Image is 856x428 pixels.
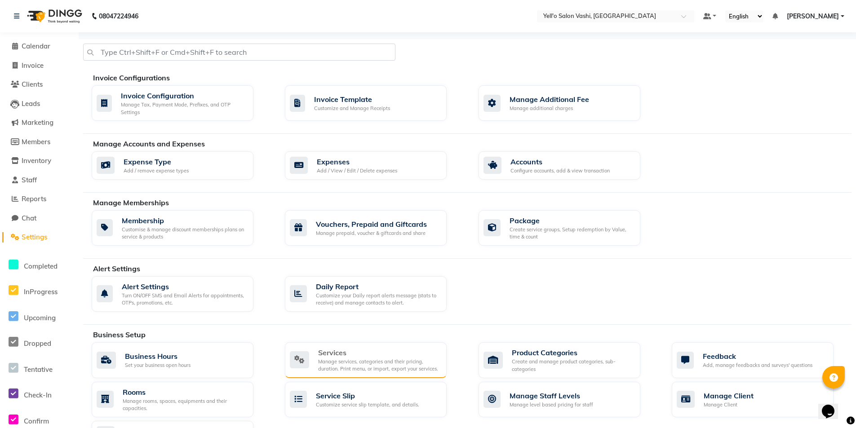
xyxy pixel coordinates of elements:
a: Vouchers, Prepaid and GiftcardsManage prepaid, voucher & giftcards and share [285,210,465,246]
div: Daily Report [316,281,439,292]
a: Expense TypeAdd / remove expense types [92,151,271,180]
a: Daily ReportCustomize your Daily report alerts message (stats to receive) and manage contacts to ... [285,276,465,312]
span: Members [22,137,50,146]
a: Marketing [2,118,76,128]
span: Dropped [24,339,51,348]
div: Create and manage product categories, sub-categories [512,358,633,373]
a: Alert SettingsTurn ON/OFF SMS and Email Alerts for appointments, OTPs, promotions, etc. [92,276,271,312]
a: Members [2,137,76,147]
img: logo [23,4,84,29]
a: Staff [2,175,76,185]
div: Customize and Manage Receipts [314,105,390,112]
div: Membership [122,215,246,226]
a: Invoice [2,61,76,71]
div: Customise & manage discount memberships plans on service & products [122,226,246,241]
a: Clients [2,79,76,90]
a: ServicesManage services, categories and their pricing, duration. Print menu, or import, export yo... [285,342,465,378]
span: Calendar [22,42,50,50]
div: Expense Type [124,156,189,167]
a: ExpensesAdd / View / Edit / Delete expenses [285,151,465,180]
div: Customize service slip template, and details. [316,401,419,409]
span: Completed [24,262,58,270]
a: RoomsManage rooms, spaces, equipments and their capacities. [92,382,271,417]
span: Check-In [24,391,52,399]
div: Manage Staff Levels [510,390,593,401]
div: Configure accounts, add & view transaction [510,167,610,175]
div: Invoice Template [314,94,390,105]
a: Product CategoriesCreate and manage product categories, sub-categories [479,342,658,378]
a: Manage Staff LevelsManage level based pricing for staff [479,382,658,417]
a: PackageCreate service groups, Setup redemption by Value, time & count [479,210,658,246]
div: Manage level based pricing for staff [510,401,593,409]
a: Inventory [2,156,76,166]
div: Customize your Daily report alerts message (stats to receive) and manage contacts to alert. [316,292,439,307]
div: Turn ON/OFF SMS and Email Alerts for appointments, OTPs, promotions, etc. [122,292,246,307]
div: Manage rooms, spaces, equipments and their capacities. [123,397,246,412]
div: Manage Client [704,390,754,401]
a: Manage ClientManage Client [672,382,852,417]
a: MembershipCustomise & manage discount memberships plans on service & products [92,210,271,246]
span: Invoice [22,61,44,70]
div: Service Slip [316,390,419,401]
div: Alert Settings [122,281,246,292]
iframe: chat widget [818,392,847,419]
div: Add, manage feedbacks and surveys' questions [703,362,812,369]
span: Inventory [22,156,51,165]
div: Manage prepaid, voucher & giftcards and share [316,229,427,237]
a: Chat [2,213,76,224]
div: Manage services, categories and their pricing, duration. Print menu, or import, export your servi... [318,358,439,373]
a: Invoice TemplateCustomize and Manage Receipts [285,85,465,121]
a: FeedbackAdd, manage feedbacks and surveys' questions [672,342,852,378]
span: Reports [22,194,46,203]
span: Clients [22,80,43,88]
div: Expenses [317,156,397,167]
div: Product Categories [512,347,633,358]
input: Type Ctrl+Shift+F or Cmd+Shift+F to search [83,44,395,61]
div: Feedback [703,351,812,362]
div: Create service groups, Setup redemption by Value, time & count [510,226,633,241]
span: Staff [22,176,37,184]
a: Leads [2,99,76,109]
span: Confirm [24,417,49,425]
div: Manage additional charges [510,105,589,112]
div: Package [510,215,633,226]
div: Services [318,347,439,358]
div: Accounts [510,156,610,167]
span: Leads [22,99,40,108]
div: Vouchers, Prepaid and Giftcards [316,219,427,229]
span: Settings [22,233,47,241]
span: [PERSON_NAME] [787,12,839,21]
a: Reports [2,194,76,204]
a: Invoice ConfigurationManage Tax, Payment Mode, Prefixes, and OTP Settings [92,85,271,121]
b: 08047224946 [99,4,138,29]
span: Tentative [24,365,53,374]
div: Add / View / Edit / Delete expenses [317,167,397,175]
span: InProgress [24,287,58,296]
span: Marketing [22,118,53,127]
div: Add / remove expense types [124,167,189,175]
span: Upcoming [24,313,56,322]
div: Manage Client [704,401,754,409]
div: Rooms [123,387,246,397]
div: Manage Additional Fee [510,94,589,105]
span: Chat [22,214,36,222]
a: Settings [2,232,76,243]
div: Business Hours [125,351,191,362]
div: Manage Tax, Payment Mode, Prefixes, and OTP Settings [121,101,246,116]
div: Set your business open hours [125,362,191,369]
a: Business HoursSet your business open hours [92,342,271,378]
a: Manage Additional FeeManage additional charges [479,85,658,121]
a: AccountsConfigure accounts, add & view transaction [479,151,658,180]
div: Invoice Configuration [121,90,246,101]
a: Service SlipCustomize service slip template, and details. [285,382,465,417]
a: Calendar [2,41,76,52]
